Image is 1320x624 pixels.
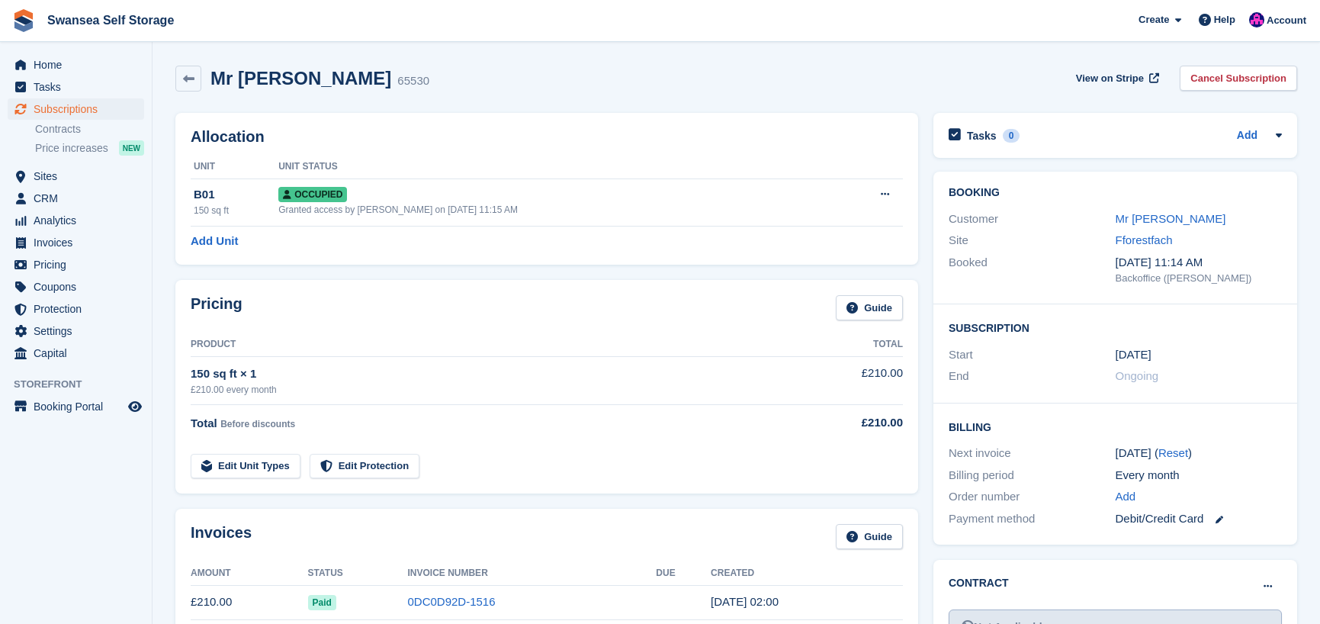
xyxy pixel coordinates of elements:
[1116,212,1226,225] a: Mr [PERSON_NAME]
[1116,488,1136,506] a: Add
[34,98,125,120] span: Subscriptions
[191,333,794,357] th: Product
[8,254,144,275] a: menu
[220,419,295,429] span: Before discounts
[1237,127,1257,145] a: Add
[1116,510,1283,528] div: Debit/Credit Card
[278,187,347,202] span: Occupied
[8,232,144,253] a: menu
[194,204,278,217] div: 150 sq ft
[34,254,125,275] span: Pricing
[397,72,429,90] div: 65530
[191,454,300,479] a: Edit Unit Types
[35,141,108,156] span: Price increases
[711,595,779,608] time: 2025-09-13 01:00:29 UTC
[1116,254,1283,272] div: [DATE] 11:14 AM
[310,454,419,479] a: Edit Protection
[1249,12,1264,27] img: Donna Davies
[34,276,125,298] span: Coupons
[949,488,1116,506] div: Order number
[194,186,278,204] div: B01
[656,561,711,586] th: Due
[8,98,144,120] a: menu
[34,396,125,417] span: Booking Portal
[1139,12,1169,27] span: Create
[308,561,408,586] th: Status
[967,129,997,143] h2: Tasks
[34,210,125,231] span: Analytics
[949,510,1116,528] div: Payment method
[126,397,144,416] a: Preview store
[34,232,125,253] span: Invoices
[407,561,656,586] th: Invoice Number
[210,68,391,88] h2: Mr [PERSON_NAME]
[14,377,152,392] span: Storefront
[1116,271,1283,286] div: Backoffice ([PERSON_NAME])
[191,365,794,383] div: 150 sq ft × 1
[191,383,794,397] div: £210.00 every month
[41,8,180,33] a: Swansea Self Storage
[278,155,829,179] th: Unit Status
[191,417,217,429] span: Total
[949,419,1282,434] h2: Billing
[8,188,144,209] a: menu
[34,188,125,209] span: CRM
[794,356,903,404] td: £210.00
[191,295,242,320] h2: Pricing
[794,333,903,357] th: Total
[711,561,903,586] th: Created
[1214,12,1235,27] span: Help
[949,467,1116,484] div: Billing period
[34,54,125,76] span: Home
[1267,13,1306,28] span: Account
[1180,66,1297,91] a: Cancel Subscription
[1116,467,1283,484] div: Every month
[191,155,278,179] th: Unit
[1076,71,1144,86] span: View on Stripe
[1003,129,1020,143] div: 0
[308,595,336,610] span: Paid
[949,187,1282,199] h2: Booking
[35,122,144,137] a: Contracts
[8,396,144,417] a: menu
[12,9,35,32] img: stora-icon-8386f47178a22dfd0bd8f6a31ec36ba5ce8667c1dd55bd0f319d3a0aa187defe.svg
[8,298,144,320] a: menu
[949,211,1116,228] div: Customer
[949,346,1116,364] div: Start
[794,414,903,432] div: £210.00
[34,343,125,364] span: Capital
[34,76,125,98] span: Tasks
[407,595,495,608] a: 0DC0D92D-1516
[1070,66,1162,91] a: View on Stripe
[278,203,829,217] div: Granted access by [PERSON_NAME] on [DATE] 11:15 AM
[1158,446,1188,459] a: Reset
[35,140,144,156] a: Price increases NEW
[191,561,308,586] th: Amount
[949,445,1116,462] div: Next invoice
[8,343,144,364] a: menu
[1116,233,1173,246] a: Fforestfach
[1116,445,1283,462] div: [DATE] ( )
[949,232,1116,249] div: Site
[949,320,1282,335] h2: Subscription
[1116,346,1151,364] time: 2025-01-13 01:00:00 UTC
[119,140,144,156] div: NEW
[34,320,125,342] span: Settings
[191,585,308,619] td: £210.00
[34,298,125,320] span: Protection
[949,368,1116,385] div: End
[34,166,125,187] span: Sites
[8,210,144,231] a: menu
[949,254,1116,286] div: Booked
[836,524,903,549] a: Guide
[191,233,238,250] a: Add Unit
[8,76,144,98] a: menu
[8,320,144,342] a: menu
[8,276,144,298] a: menu
[949,575,1009,591] h2: Contract
[8,166,144,187] a: menu
[8,54,144,76] a: menu
[191,524,252,549] h2: Invoices
[1116,369,1159,382] span: Ongoing
[191,128,903,146] h2: Allocation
